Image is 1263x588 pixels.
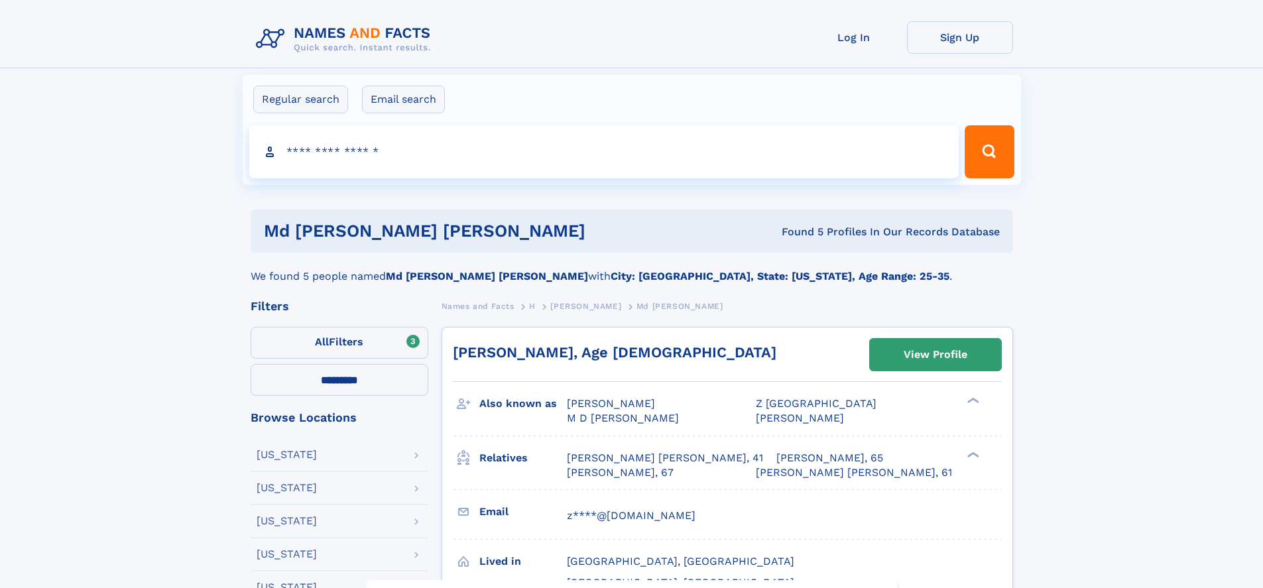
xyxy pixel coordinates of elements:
[965,125,1014,178] button: Search Button
[756,412,844,424] span: [PERSON_NAME]
[249,125,959,178] input: search input
[801,21,907,54] a: Log In
[529,298,536,314] a: H
[567,397,655,410] span: [PERSON_NAME]
[479,392,567,415] h3: Also known as
[567,451,763,465] a: [PERSON_NAME] [PERSON_NAME], 41
[904,339,967,370] div: View Profile
[315,335,329,348] span: All
[907,21,1013,54] a: Sign Up
[964,396,980,405] div: ❯
[251,327,428,359] label: Filters
[567,412,679,424] span: M D [PERSON_NAME]
[611,270,949,282] b: City: [GEOGRAPHIC_DATA], State: [US_STATE], Age Range: 25-35
[264,223,684,239] h1: md [PERSON_NAME] [PERSON_NAME]
[756,465,952,480] a: [PERSON_NAME] [PERSON_NAME], 61
[257,516,317,526] div: [US_STATE]
[442,298,514,314] a: Names and Facts
[964,450,980,459] div: ❯
[453,344,776,361] a: [PERSON_NAME], Age [DEMOGRAPHIC_DATA]
[870,339,1001,371] a: View Profile
[362,86,445,113] label: Email search
[257,549,317,559] div: [US_STATE]
[636,302,723,311] span: Md [PERSON_NAME]
[251,412,428,424] div: Browse Locations
[257,449,317,460] div: [US_STATE]
[251,21,442,57] img: Logo Names and Facts
[776,451,883,465] a: [PERSON_NAME], 65
[251,300,428,312] div: Filters
[567,555,794,567] span: [GEOGRAPHIC_DATA], [GEOGRAPHIC_DATA]
[550,298,621,314] a: [PERSON_NAME]
[684,225,1000,239] div: Found 5 Profiles In Our Records Database
[253,86,348,113] label: Regular search
[529,302,536,311] span: H
[756,397,876,410] span: Z [GEOGRAPHIC_DATA]
[479,500,567,523] h3: Email
[386,270,588,282] b: Md [PERSON_NAME] [PERSON_NAME]
[251,253,1013,284] div: We found 5 people named with .
[257,483,317,493] div: [US_STATE]
[479,447,567,469] h3: Relatives
[550,302,621,311] span: [PERSON_NAME]
[567,465,674,480] a: [PERSON_NAME], 67
[479,550,567,573] h3: Lived in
